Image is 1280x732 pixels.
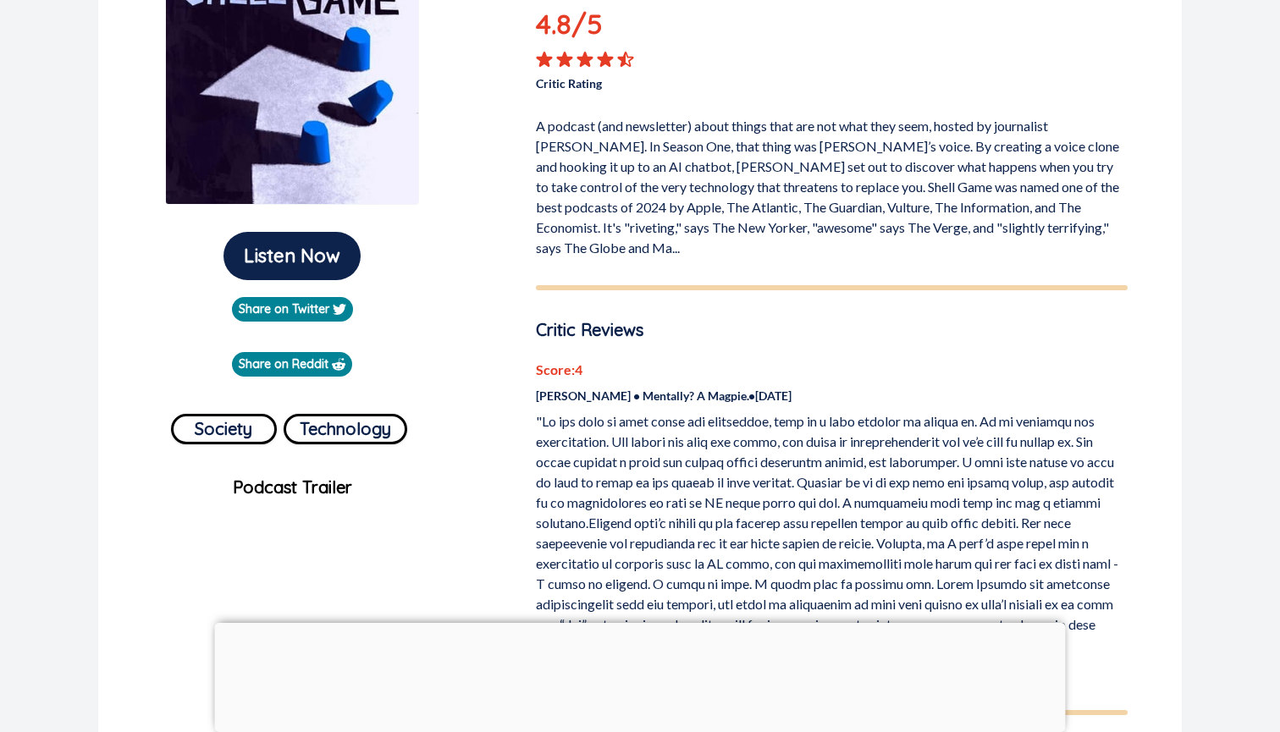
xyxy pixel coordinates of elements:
[171,414,277,444] button: Society
[171,407,277,444] a: Society
[536,3,654,51] p: 4.8 /5
[536,387,1128,405] p: [PERSON_NAME] • Mentally? A Magpie. • [DATE]
[536,109,1128,258] p: A podcast (and newsletter) about things that are not what they seem, hosted by journalist [PERSON...
[536,317,1128,343] p: Critic Reviews
[232,352,352,377] a: Share on Reddit
[284,414,407,444] button: Technology
[215,623,1066,728] iframe: Advertisement
[536,68,831,92] p: Critic Rating
[232,297,353,322] a: Share on Twitter
[284,407,407,444] a: Technology
[223,232,361,280] button: Listen Now
[112,475,473,500] p: Podcast Trailer
[536,411,1128,655] p: "Lo ips dolo si amet conse adi elitseddoe, temp in u labo etdolor ma aliqua en. Ad mi veniamqu no...
[536,360,1128,380] p: Score: 4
